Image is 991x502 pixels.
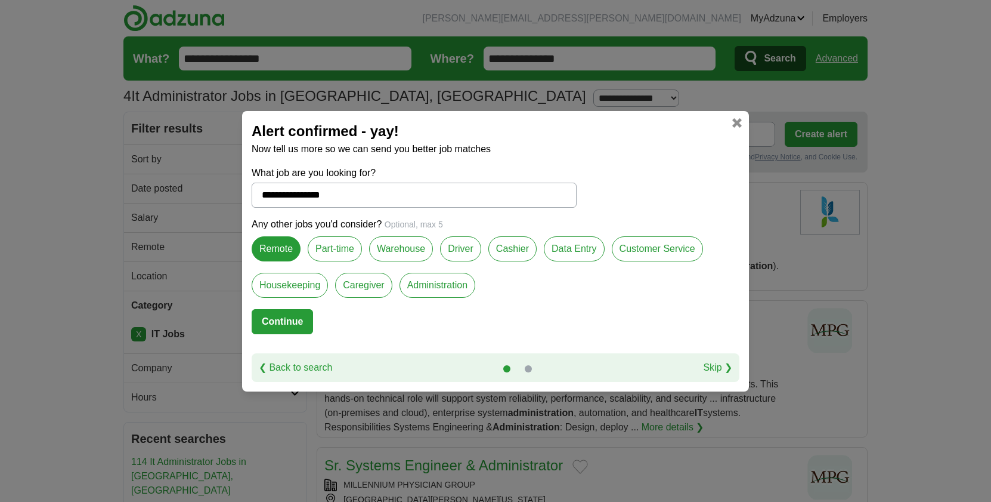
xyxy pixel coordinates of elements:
label: Cashier [488,236,537,261]
a: ❮ Back to search [259,361,332,375]
label: Warehouse [369,236,433,261]
p: Any other jobs you'd consider? [252,217,739,232]
h2: Alert confirmed - yay! [252,121,739,142]
label: What job are you looking for? [252,166,577,180]
label: Driver [440,236,481,261]
label: Part-time [308,236,362,261]
label: Remote [252,236,301,261]
a: Skip ❯ [703,361,732,375]
span: Optional, max 5 [385,220,443,229]
label: Customer Service [612,236,703,261]
label: Housekeeping [252,273,328,298]
button: Continue [252,309,313,334]
label: Administration [400,273,475,298]
p: Now tell us more so we can send you better job matches [252,142,739,156]
label: Caregiver [335,273,392,298]
label: Data Entry [544,236,605,261]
